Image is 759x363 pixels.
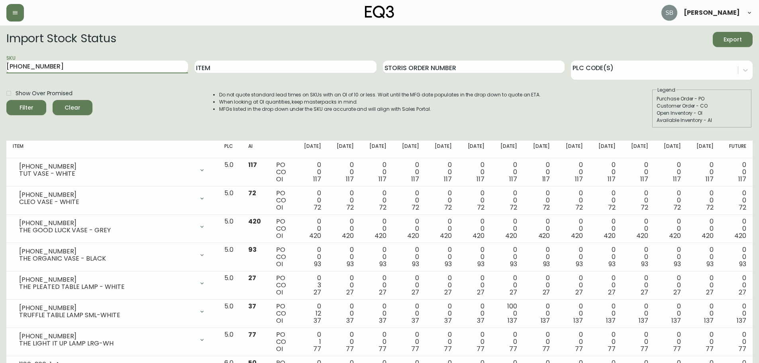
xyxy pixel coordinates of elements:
div: 0 0 [530,218,550,239]
span: 117 [509,175,517,184]
span: 117 [575,175,583,184]
span: 93 [706,259,714,269]
span: 27 [510,288,517,297]
div: 0 0 [497,331,517,353]
span: 137 [508,316,517,325]
span: 117 [313,175,321,184]
div: 0 0 [367,331,386,353]
span: 420 [604,231,616,240]
div: 0 0 [465,218,484,239]
div: 0 0 [334,218,354,239]
div: 0 0 [595,275,615,296]
div: 0 0 [465,161,484,183]
div: 0 0 [661,331,681,353]
div: 0 0 [661,218,681,239]
div: 0 0 [301,161,321,183]
span: 420 [342,231,354,240]
span: 137 [573,316,583,325]
span: OI [276,231,283,240]
div: [PHONE_NUMBER]TUT VASE - WHITE [13,161,212,179]
img: logo [365,6,394,18]
th: AI [242,141,270,158]
span: 37 [412,316,419,325]
span: 77 [673,344,681,353]
span: 72 [412,203,419,212]
span: 137 [704,316,714,325]
div: 0 0 [563,303,582,324]
div: PO CO [276,331,288,353]
div: 0 0 [530,303,550,324]
th: [DATE] [655,141,687,158]
div: PO CO [276,161,288,183]
div: 0 0 [432,190,452,211]
th: [DATE] [589,141,622,158]
span: 72 [477,203,484,212]
th: [DATE] [328,141,360,158]
th: [DATE] [687,141,720,158]
div: 0 0 [367,275,386,296]
div: 0 0 [661,161,681,183]
div: 0 0 [530,190,550,211]
span: Show Over Promised [16,89,73,98]
div: 0 0 [497,190,517,211]
div: 0 0 [595,218,615,239]
th: [DATE] [524,141,556,158]
span: 117 [542,175,550,184]
div: 0 3 [301,275,321,296]
div: [PHONE_NUMBER]THE GOOD LUCK VASE - GREY [13,218,212,235]
div: THE PLEATED TABLE LAMP - WHITE [19,283,194,290]
div: 0 0 [628,161,648,183]
legend: Legend [657,86,676,94]
div: 0 0 [432,275,452,296]
div: 0 0 [595,246,615,268]
span: 117 [640,175,648,184]
div: 0 0 [301,246,321,268]
div: TUT VASE - WHITE [19,170,194,177]
span: 27 [608,288,616,297]
span: 93 [412,259,419,269]
span: 117 [477,175,484,184]
span: 77 [542,344,550,353]
button: Filter [6,100,46,115]
div: 0 0 [628,218,648,239]
span: 117 [608,175,616,184]
div: 0 1 [301,331,321,353]
div: 0 0 [399,303,419,324]
span: 27 [706,288,714,297]
th: [DATE] [622,141,655,158]
span: 27 [673,288,681,297]
img: 9d441cf7d49ccab74e0d560c7564bcc8 [661,5,677,21]
div: [PHONE_NUMBER] [19,248,194,255]
div: 0 0 [367,303,386,324]
div: [PHONE_NUMBER]TRUFFLE TABLE LAMP SML-WHITE [13,303,212,320]
span: 72 [510,203,517,212]
div: 0 0 [563,331,582,353]
div: 0 0 [661,246,681,268]
span: 27 [739,288,746,297]
span: 77 [706,344,714,353]
div: 0 0 [465,303,484,324]
span: 72 [739,203,746,212]
div: 0 0 [726,218,746,239]
span: OI [276,203,283,212]
div: 0 0 [465,246,484,268]
td: 5.0 [218,158,242,186]
span: 77 [346,344,354,353]
div: [PHONE_NUMBER]THE LIGHT IT UP LAMP LRG-WH [13,331,212,349]
span: 77 [444,344,452,353]
div: TRUFFLE TABLE LAMP SML-WHITE [19,312,194,319]
div: 0 0 [367,246,386,268]
div: 0 0 [334,190,354,211]
span: 117 [248,160,257,169]
div: 0 0 [367,190,386,211]
span: 72 [608,203,616,212]
div: 0 0 [367,218,386,239]
div: 0 0 [628,331,648,353]
span: 117 [346,175,354,184]
div: 0 0 [694,190,714,211]
span: 420 [473,231,484,240]
div: 0 0 [628,246,648,268]
span: 77 [738,344,746,353]
span: 137 [606,316,616,325]
span: 93 [510,259,517,269]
